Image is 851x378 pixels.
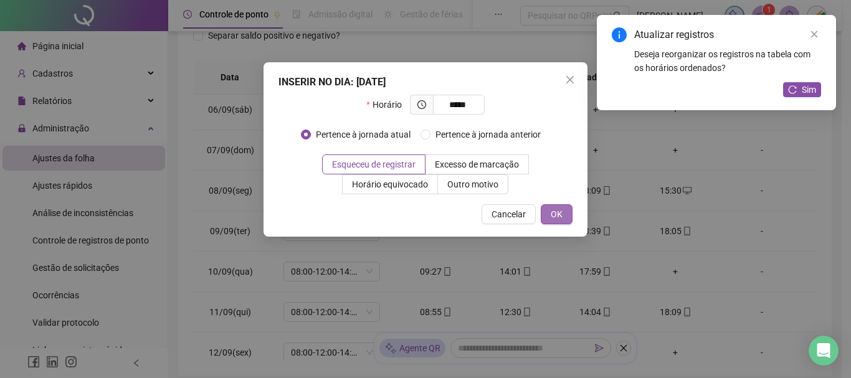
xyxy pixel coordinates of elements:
[783,82,821,97] button: Sim
[366,95,409,115] label: Horário
[482,204,536,224] button: Cancelar
[332,159,416,169] span: Esqueceu de registrar
[435,159,519,169] span: Excesso de marcação
[541,204,573,224] button: OK
[352,179,428,189] span: Horário equivocado
[612,27,627,42] span: info-circle
[560,70,580,90] button: Close
[565,75,575,85] span: close
[492,207,526,221] span: Cancelar
[278,75,573,90] div: INSERIR NO DIA : [DATE]
[807,27,821,41] a: Close
[810,30,819,39] span: close
[809,336,839,366] div: Open Intercom Messenger
[417,100,426,109] span: clock-circle
[634,47,821,75] div: Deseja reorganizar os registros na tabela com os horários ordenados?
[551,207,563,221] span: OK
[802,83,816,97] span: Sim
[447,179,498,189] span: Outro motivo
[788,85,797,94] span: reload
[311,128,416,141] span: Pertence à jornada atual
[634,27,821,42] div: Atualizar registros
[430,128,546,141] span: Pertence à jornada anterior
